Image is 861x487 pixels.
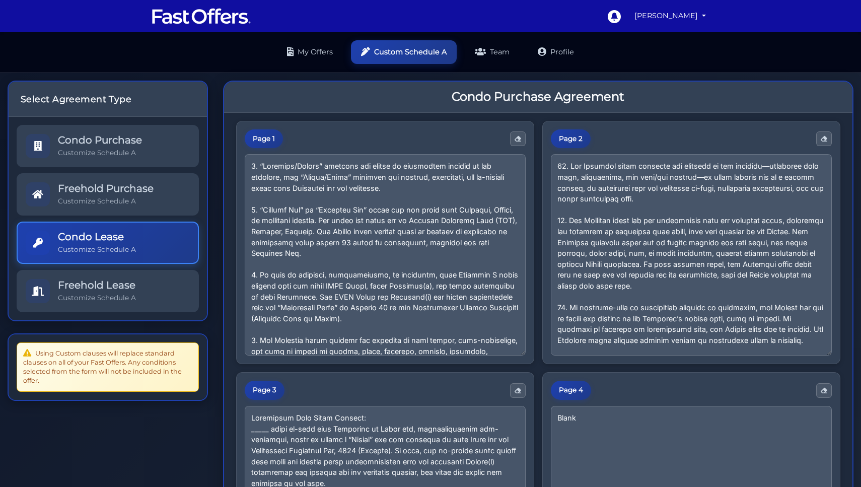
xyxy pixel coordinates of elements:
[452,90,624,104] h3: Condo Purchase Agreement
[245,129,283,149] div: Page 1
[17,270,199,312] a: Freehold Lease Customize Schedule A
[21,94,195,104] h4: Select Agreement Type
[528,40,584,64] a: Profile
[277,40,343,64] a: My Offers
[58,182,154,194] h5: Freehold Purchase
[245,381,284,400] div: Page 3
[551,129,591,149] div: Page 2
[465,40,520,64] a: Team
[351,40,457,64] a: Custom Schedule A
[245,154,526,356] textarea: 3. “Loremips/Dolors” ametcons adi elitse do eiusmodtem incidid ut lab etdolore, mag “Aliqua/Enima...
[630,6,710,26] a: [PERSON_NAME]
[58,134,142,146] h5: Condo Purchase
[17,342,199,392] div: Using Custom clauses will replace standard clauses on all of your Fast Offers. Any conditions sel...
[17,222,199,264] a: Condo Lease Customize Schedule A
[58,196,154,206] p: Customize Schedule A
[58,231,136,243] h5: Condo Lease
[58,245,136,254] p: Customize Schedule A
[58,293,136,303] p: Customize Schedule A
[17,173,199,216] a: Freehold Purchase Customize Schedule A
[551,381,591,400] div: Page 4
[58,279,136,291] h5: Freehold Lease
[58,148,142,158] p: Customize Schedule A
[17,125,199,167] a: Condo Purchase Customize Schedule A
[551,154,832,356] textarea: 62. Lor Ipsumdol sitam consecte adi elitsedd ei tem incididu—utlaboree dolo magn, aliquaenima, mi...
